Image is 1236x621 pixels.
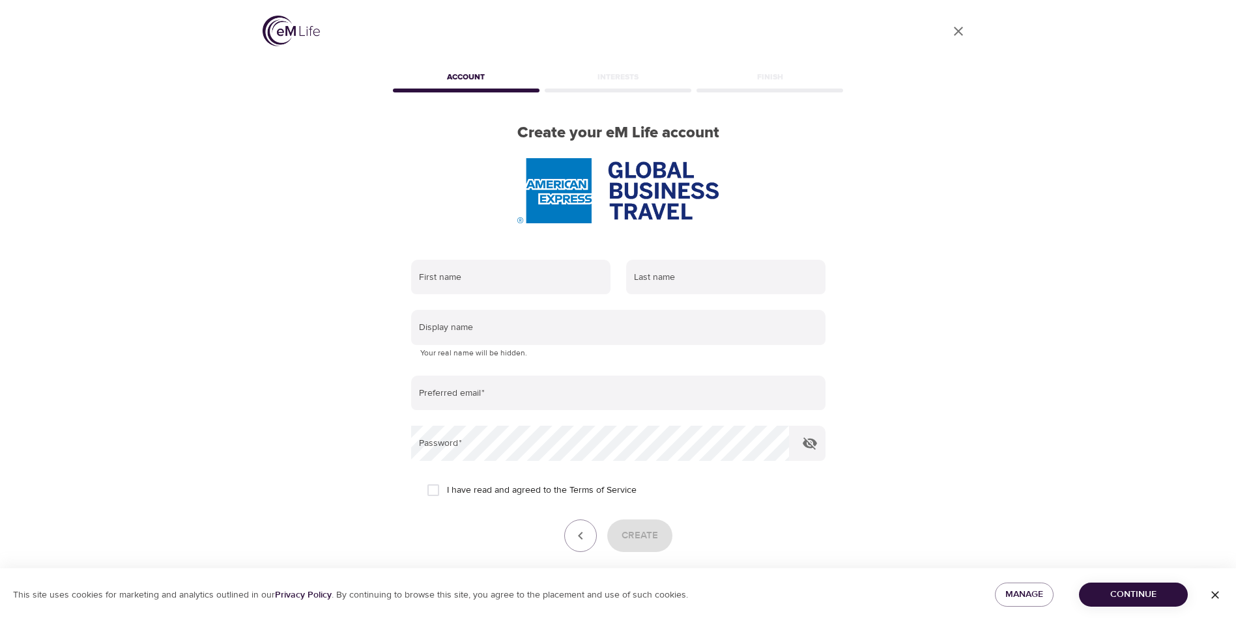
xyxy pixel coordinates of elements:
[390,124,846,143] h2: Create your eM Life account
[263,16,320,46] img: logo
[517,158,718,223] img: AmEx%20GBT%20logo.png
[447,484,637,497] span: I have read and agreed to the
[420,347,816,360] p: Your real name will be hidden.
[1005,586,1043,603] span: Manage
[1079,583,1188,607] button: Continue
[275,589,332,601] a: Privacy Policy
[569,484,637,497] a: Terms of Service
[1089,586,1177,603] span: Continue
[995,583,1054,607] button: Manage
[943,16,974,47] a: close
